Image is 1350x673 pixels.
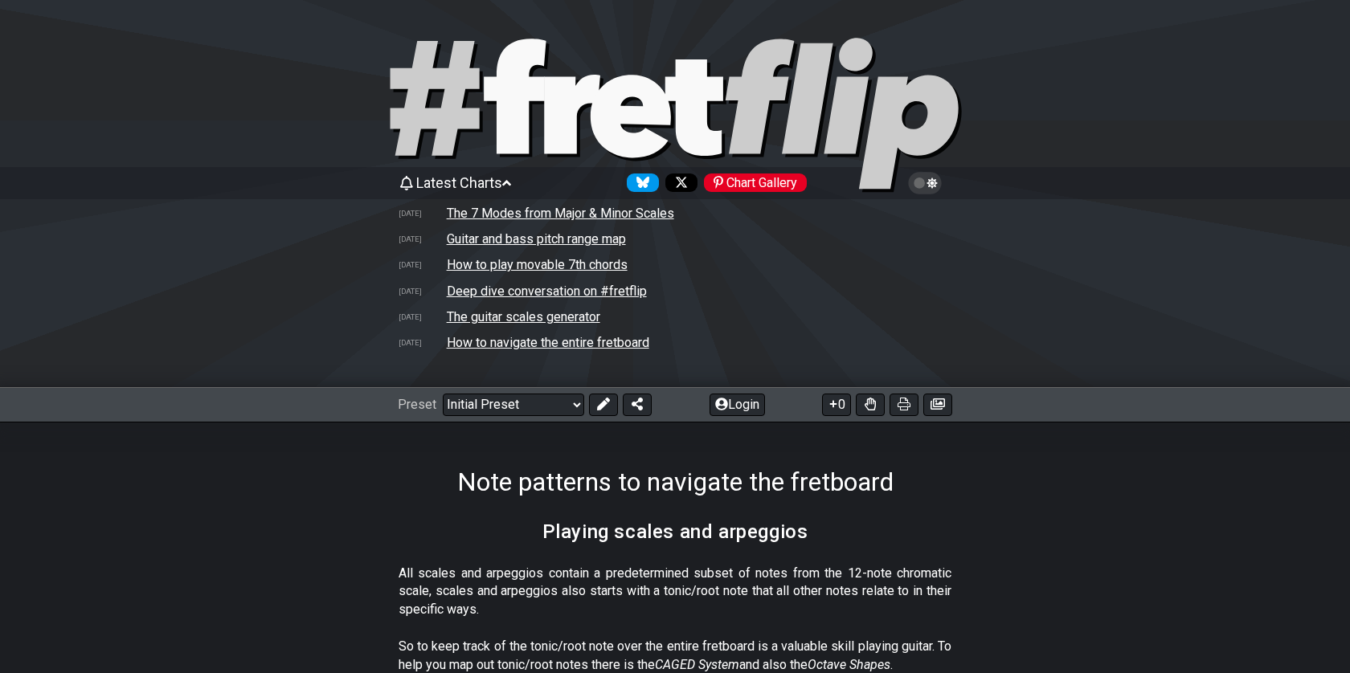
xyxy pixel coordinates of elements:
select: Preset [443,394,584,416]
td: [DATE] [398,256,446,273]
p: All scales and arpeggios contain a predetermined subset of notes from the 12-note chromatic scale... [399,565,951,618]
button: Share Preset [623,394,652,416]
tr: How to alter one or two notes in the Major and Minor scales to play the 7 Modes [398,201,952,226]
td: The guitar scales generator [446,308,601,325]
span: Toggle light / dark theme [916,176,935,190]
td: The 7 Modes from Major & Minor Scales [446,205,675,222]
tr: How to play movable 7th chords on guitar [398,252,952,278]
td: [DATE] [398,334,446,351]
button: Print [890,394,918,416]
div: Chart Gallery [704,173,807,192]
em: CAGED System [655,657,739,672]
button: Edit Preset [589,394,618,416]
button: Create image [923,394,952,416]
tr: Note patterns to navigate the entire fretboard [398,329,952,355]
td: [DATE] [398,308,446,325]
td: Guitar and bass pitch range map [446,230,627,247]
h2: Playing scales and arpeggios [542,523,808,540]
td: Deep dive conversation on #fretflip [446,283,648,300]
a: #fretflip at Pinterest [697,173,807,192]
tr: Deep dive conversation on #fretflip by Google NotebookLM [398,278,952,304]
tr: How to create scale and chord charts [398,304,952,329]
td: [DATE] [398,230,446,247]
td: How to navigate the entire fretboard [446,334,650,351]
button: Login [710,394,765,416]
td: [DATE] [398,283,446,300]
a: Follow #fretflip at Bluesky [620,173,659,192]
button: Toggle Dexterity for all fretkits [856,394,885,416]
button: 0 [822,394,851,416]
tr: A chart showing pitch ranges for different string configurations and tunings [398,226,952,252]
td: How to play movable 7th chords [446,256,628,273]
em: Octave Shapes [808,657,890,672]
span: Latest Charts [416,174,502,191]
span: Preset [398,397,436,412]
td: [DATE] [398,205,446,222]
h1: Note patterns to navigate the fretboard [457,467,894,497]
a: Follow #fretflip at X [659,173,697,192]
